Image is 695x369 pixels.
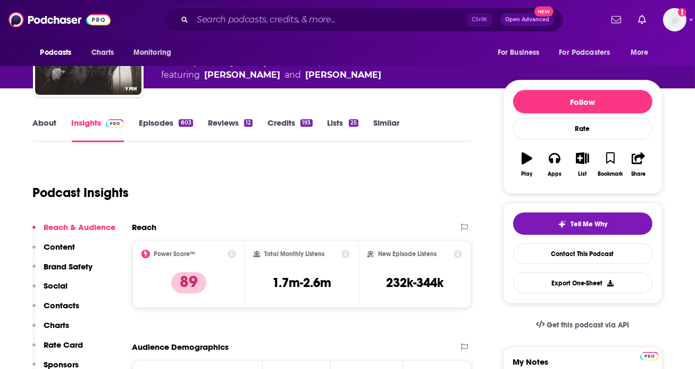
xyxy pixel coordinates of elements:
button: Bookmark [597,145,624,184]
button: Play [513,145,541,184]
span: Logged in as Bobhunt28 [663,8,686,31]
a: Similar [373,118,399,142]
a: Show notifications dropdown [634,11,650,29]
h2: New Episode Listens [378,250,437,258]
img: User Profile [663,8,686,31]
div: Apps [548,171,562,177]
div: Play [521,171,532,177]
p: Brand Safety [44,261,93,272]
h2: Total Monthly Listens [264,250,324,258]
img: Podchaser - Follow, Share and Rate Podcasts [9,10,111,30]
button: open menu [490,43,553,63]
button: Brand Safety [32,261,93,281]
p: Contacts [44,300,80,310]
a: Comedy [199,57,236,67]
a: Episodes803 [139,118,192,142]
span: and [285,69,302,81]
span: and [269,57,286,67]
button: Content [32,242,76,261]
h3: 1.7m-2.6m [272,275,331,291]
button: Show profile menu [663,8,686,31]
button: Share [624,145,652,184]
span: Open Advanced [505,17,549,22]
div: Rate [513,118,652,140]
span: , [236,57,237,67]
p: Charts [44,320,70,330]
div: 12 [244,119,253,127]
span: Podcasts [40,45,72,60]
button: tell me why sparkleTell Me Why [513,212,652,235]
svg: Add a profile image [678,8,686,17]
div: 193 [300,119,312,127]
span: Get this podcast via API [547,321,629,330]
h2: Power Score™ [154,250,196,258]
h3: 232k-344k [386,275,443,291]
div: Search podcasts, credits, & more... [163,7,563,32]
button: open menu [33,43,86,63]
a: Pro website [640,350,659,360]
span: featuring [162,69,382,81]
button: List [568,145,596,184]
p: 89 [171,272,206,293]
a: Charts [85,43,121,63]
span: Tell Me Why [571,220,607,228]
p: Rate Card [44,340,83,350]
div: List [579,171,587,177]
h2: Reach [132,222,157,232]
button: Apps [541,145,568,184]
button: Export One-Sheet [513,273,652,293]
a: Lists25 [328,118,358,142]
span: New [534,6,554,17]
div: A weekly podcast [162,56,382,81]
button: Reach & Audience [32,222,116,242]
div: [PERSON_NAME] [205,69,281,81]
a: Contact This Podcast [513,243,652,264]
img: Podchaser Pro [106,119,124,128]
a: Culture [286,57,319,67]
span: Ctrl K [467,13,492,27]
p: Content [44,242,76,252]
button: Open AdvancedNew [500,13,554,26]
div: 803 [179,119,192,127]
a: InsightsPodchaser Pro [72,118,124,142]
a: Show notifications dropdown [607,11,625,29]
div: 25 [349,119,358,127]
p: Reach & Audience [44,222,116,232]
button: Contacts [32,300,80,320]
div: [PERSON_NAME] [306,69,382,81]
p: Social [44,281,68,291]
span: For Business [498,45,540,60]
button: open menu [126,43,185,63]
span: For Podcasters [559,45,610,60]
input: Search podcasts, credits, & more... [192,11,467,28]
div: Share [631,171,646,177]
a: Get this podcast via API [527,312,638,338]
img: Podchaser Pro [640,352,659,360]
a: Credits193 [267,118,312,142]
button: Social [32,281,68,300]
button: open menu [552,43,626,63]
a: Society [237,57,269,67]
div: Bookmark [598,171,623,177]
a: Reviews12 [208,118,253,142]
span: More [631,45,649,60]
button: Follow [513,90,652,113]
a: About [33,118,57,142]
img: tell me why sparkle [558,220,566,228]
button: open menu [623,43,662,63]
h1: Podcast Insights [33,185,129,201]
h2: Audience Demographics [132,342,229,352]
span: Charts [91,45,114,60]
button: Rate Card [32,340,83,359]
button: Charts [32,320,70,340]
span: Monitoring [133,45,171,60]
